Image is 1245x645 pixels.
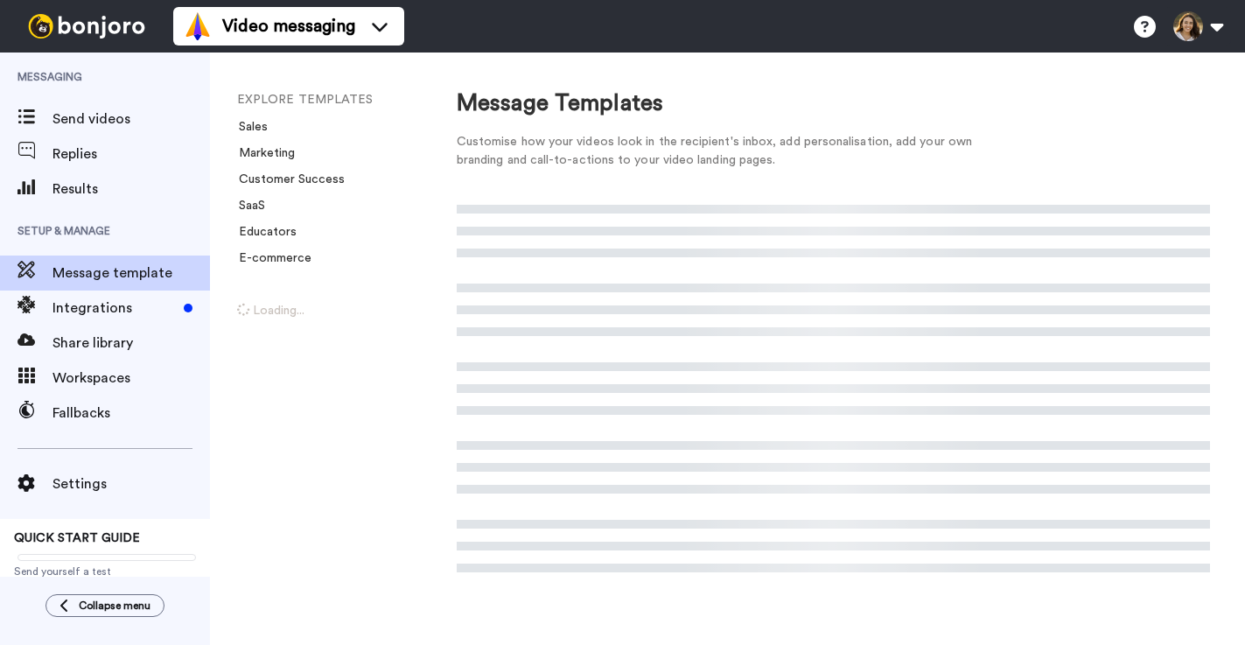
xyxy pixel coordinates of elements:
[79,599,150,613] span: Collapse menu
[228,147,295,159] a: Marketing
[228,173,345,186] a: Customer Success
[21,14,152,39] img: bj-logo-header-white.svg
[52,403,210,424] span: Fallbacks
[457,133,999,170] div: Customise how your videos look in the recipient's inbox, add personalisation, add your own brandi...
[52,473,210,494] span: Settings
[222,14,355,39] span: Video messaging
[457,88,1210,120] div: Message Templates
[237,305,304,317] span: Loading...
[52,298,177,319] span: Integrations
[52,333,210,354] span: Share library
[52,179,210,200] span: Results
[14,564,196,578] span: Send yourself a test
[237,91,473,109] li: EXPLORE TEMPLATES
[52,368,210,389] span: Workspaces
[14,532,140,544] span: QUICK START GUIDE
[184,12,212,40] img: vm-color.svg
[45,594,164,617] button: Collapse menu
[52,109,210,130] span: Send videos
[228,200,265,212] a: SaaS
[52,144,210,165] span: Replies
[228,252,311,264] a: E-commerce
[228,121,268,133] a: Sales
[228,226,297,238] a: Educators
[52,263,210,284] span: Message template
